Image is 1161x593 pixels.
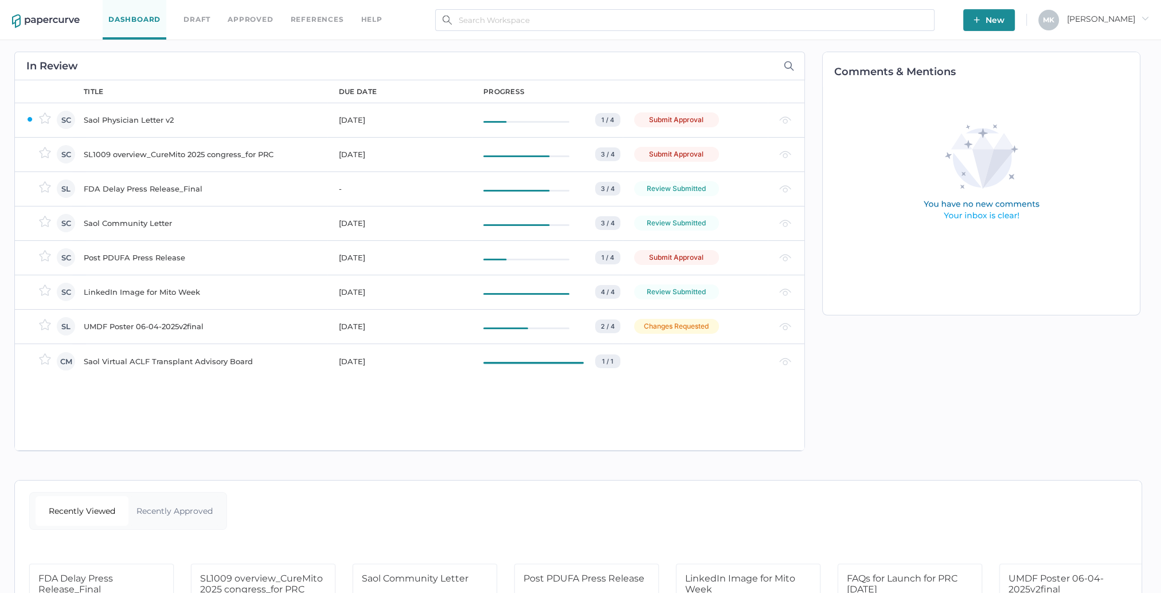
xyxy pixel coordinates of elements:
div: SC [57,111,75,129]
div: 2 / 4 [595,319,620,333]
div: Post PDUFA Press Release [84,251,325,264]
img: star-inactive.70f2008a.svg [39,216,51,227]
img: eye-light-gray.b6d092a5.svg [779,151,791,158]
div: [DATE] [339,285,470,299]
img: eye-light-gray.b6d092a5.svg [779,116,791,124]
div: Review Submitted [634,216,719,231]
div: SC [57,248,75,267]
img: star-inactive.70f2008a.svg [39,284,51,296]
img: star-inactive.70f2008a.svg [39,112,51,124]
img: search.bf03fe8b.svg [443,15,452,25]
img: papercurve-logo-colour.7244d18c.svg [12,14,80,28]
img: plus-white.e19ec114.svg [974,17,980,23]
h2: Comments & Mentions [834,67,1140,77]
div: Review Submitted [634,284,719,299]
span: Post PDUFA Press Release [523,573,644,584]
img: star-inactive.70f2008a.svg [39,147,51,158]
div: Changes Requested [634,319,719,334]
div: 1 / 1 [595,354,620,368]
div: SL1009 overview_CureMito 2025 congress_for PRC [84,147,325,161]
div: [DATE] [339,147,470,161]
div: Saol Virtual ACLF Transplant Advisory Board [84,354,325,368]
img: star-inactive.70f2008a.svg [39,250,51,262]
div: SL [57,180,75,198]
div: CM [57,352,75,370]
span: Saol Community Letter [362,573,468,584]
div: [DATE] [339,319,470,333]
div: SC [57,283,75,301]
div: SC [57,214,75,232]
button: New [963,9,1015,31]
div: FDA Delay Press Release_Final [84,182,325,196]
a: Draft [183,13,210,26]
img: ZaPP2z7XVwAAAABJRU5ErkJggg== [26,116,33,123]
img: eye-light-gray.b6d092a5.svg [779,358,791,365]
a: References [291,13,344,26]
div: Saol Community Letter [84,216,325,230]
div: 1 / 4 [595,113,620,127]
div: Recently Viewed [36,496,128,526]
img: star-inactive.70f2008a.svg [39,181,51,193]
img: comments-empty-state.0193fcf7.svg [899,115,1064,231]
div: help [361,13,382,26]
i: arrow_right [1141,14,1149,22]
div: Review Submitted [634,181,719,196]
div: 4 / 4 [595,285,620,299]
div: 1 / 4 [595,251,620,264]
div: [DATE] [339,251,470,264]
div: LinkedIn Image for Mito Week [84,285,325,299]
div: Submit Approval [634,250,719,265]
input: Search Workspace [435,9,935,31]
img: eye-light-gray.b6d092a5.svg [779,220,791,227]
div: SL [57,317,75,335]
div: Recently Approved [128,496,221,526]
img: eye-light-gray.b6d092a5.svg [779,288,791,296]
img: eye-light-gray.b6d092a5.svg [779,185,791,193]
div: 3 / 4 [595,216,620,230]
div: 3 / 4 [595,182,620,196]
div: 3 / 4 [595,147,620,161]
img: eye-light-gray.b6d092a5.svg [779,254,791,262]
div: due date [339,87,377,97]
div: UMDF Poster 06-04-2025v2final [84,319,325,333]
span: New [974,9,1004,31]
img: search-icon-expand.c6106642.svg [784,61,794,71]
div: Saol Physician Letter v2 [84,113,325,127]
img: eye-light-gray.b6d092a5.svg [779,323,791,330]
img: star-inactive.70f2008a.svg [39,353,51,365]
div: [DATE] [339,216,470,230]
div: Submit Approval [634,147,719,162]
a: Approved [228,13,273,26]
img: star-inactive.70f2008a.svg [39,319,51,330]
span: [PERSON_NAME] [1067,14,1149,24]
div: [DATE] [339,113,470,127]
span: M K [1043,15,1054,24]
div: [DATE] [339,354,470,368]
td: - [327,171,472,206]
div: progress [483,87,525,97]
div: title [84,87,104,97]
div: Submit Approval [634,112,719,127]
div: SC [57,145,75,163]
h2: In Review [26,61,78,71]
